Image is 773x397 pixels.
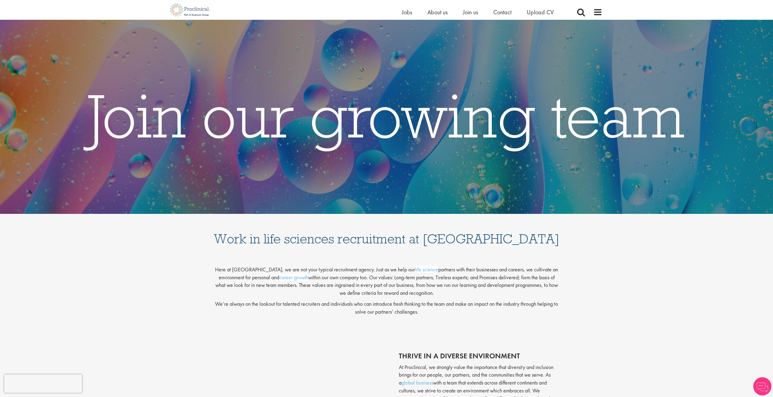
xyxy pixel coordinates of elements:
[415,266,438,273] a: life science
[427,8,448,16] a: About us
[214,220,560,246] h1: Work in life sciences recruitment at [GEOGRAPHIC_DATA]
[402,8,412,16] a: Jobs
[279,274,308,281] a: career growth
[753,377,771,395] img: Chatbot
[399,352,560,360] h2: thrive in a diverse environment
[214,261,560,297] p: Here at [GEOGRAPHIC_DATA], we are not your typical recruitment agency. Just as we help our partne...
[4,374,82,393] iframe: reCAPTCHA
[402,379,433,386] a: global business
[214,300,560,315] p: We’re always on the lookout for talented recruiters and individuals who can introduce fresh think...
[493,8,511,16] a: Contact
[527,8,554,16] a: Upload CV
[463,8,478,16] a: Join us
